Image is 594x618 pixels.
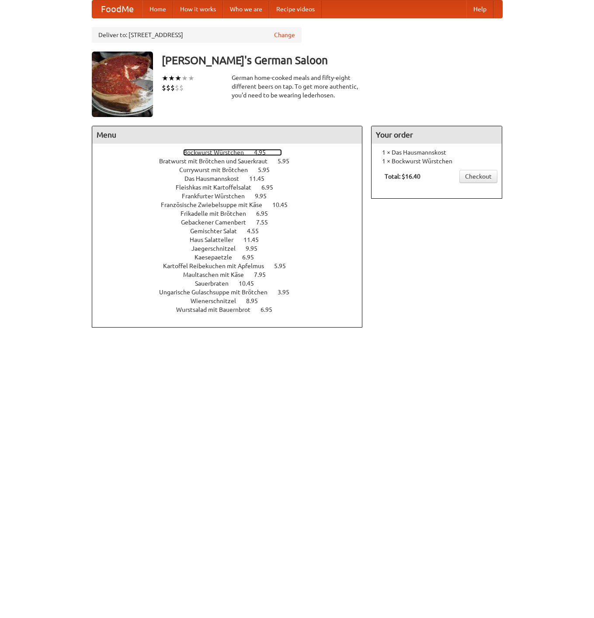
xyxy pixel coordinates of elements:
[181,219,255,226] span: Gebackener Camenbert
[175,83,179,93] li: $
[176,184,260,191] span: Fleishkas mit Kartoffelsalat
[179,166,286,173] a: Currywurst mit Brötchen 5.95
[190,228,246,235] span: Gemischter Salat
[163,262,273,269] span: Kartoffel Reibekuchen mit Apfelmus
[183,149,253,156] span: Bockwurst Würstchen
[92,27,302,43] div: Deliver to: [STREET_ADDRESS]
[249,175,273,182] span: 11.45
[191,245,274,252] a: Jaegerschnitzel 9.95
[142,0,173,18] a: Home
[162,73,168,83] li: ★
[176,306,259,313] span: Wurstsalad mit Bauernbrot
[247,228,267,235] span: 4.55
[195,254,241,261] span: Kaesepaetzle
[161,201,304,208] a: Französische Zwiebelsuppe mit Käse 10.45
[183,149,282,156] a: Bockwurst Würstchen 4.95
[190,236,242,243] span: Haus Salatteller
[195,280,237,287] span: Sauerbraten
[278,158,298,165] span: 5.95
[159,289,276,296] span: Ungarische Gulaschsuppe mit Brötchen
[274,31,295,39] a: Change
[175,73,181,83] li: ★
[255,193,275,200] span: 9.95
[223,0,269,18] a: Who we are
[161,201,271,208] span: Französische Zwiebelsuppe mit Käse
[459,170,497,183] a: Checkout
[162,83,166,93] li: $
[179,83,184,93] li: $
[170,83,175,93] li: $
[163,262,302,269] a: Kartoffel Reibekuchen mit Apfelmus 5.95
[254,149,274,156] span: 4.95
[159,158,306,165] a: Bratwurst mit Brötchen und Sauerkraut 5.95
[191,297,245,304] span: Wienerschnitzel
[256,210,277,217] span: 6.95
[179,166,257,173] span: Currywurst mit Brötchen
[176,184,289,191] a: Fleishkas mit Kartoffelsalat 6.95
[92,52,153,117] img: angular.jpg
[181,210,255,217] span: Frikadelle mit Brötchen
[195,280,270,287] a: Sauerbraten 10.45
[168,73,175,83] li: ★
[92,0,142,18] a: FoodMe
[191,245,244,252] span: Jaegerschnitzel
[258,166,278,173] span: 5.95
[181,219,284,226] a: Gebackener Camenbert 7.55
[385,173,420,180] b: Total: $16.40
[190,236,275,243] a: Haus Salatteller 11.45
[261,306,281,313] span: 6.95
[190,228,275,235] a: Gemischter Salat 4.55
[372,126,502,144] h4: Your order
[182,193,254,200] span: Frankfurter Würstchen
[173,0,223,18] a: How it works
[183,271,253,278] span: Maultaschen mit Käse
[176,306,288,313] a: Wurstsalad mit Bauernbrot 6.95
[272,201,296,208] span: 10.45
[278,289,298,296] span: 3.95
[188,73,195,83] li: ★
[159,289,306,296] a: Ungarische Gulaschsuppe mit Brötchen 3.95
[181,73,188,83] li: ★
[195,254,270,261] a: Kaesepaetzle 6.95
[261,184,282,191] span: 6.95
[246,245,266,252] span: 9.95
[376,148,497,157] li: 1 × Das Hausmannskost
[166,83,170,93] li: $
[256,219,277,226] span: 7.55
[182,193,283,200] a: Frankfurter Würstchen 9.95
[246,297,267,304] span: 8.95
[162,52,503,69] h3: [PERSON_NAME]'s German Saloon
[92,126,362,144] h4: Menu
[184,175,281,182] a: Das Hausmannskost 11.45
[243,236,267,243] span: 11.45
[242,254,263,261] span: 6.95
[466,0,493,18] a: Help
[181,210,284,217] a: Frikadelle mit Brötchen 6.95
[254,271,274,278] span: 7.95
[274,262,295,269] span: 5.95
[191,297,274,304] a: Wienerschnitzel 8.95
[239,280,263,287] span: 10.45
[183,271,282,278] a: Maultaschen mit Käse 7.95
[159,158,276,165] span: Bratwurst mit Brötchen und Sauerkraut
[232,73,363,100] div: German home-cooked meals and fifty-eight different beers on tap. To get more authentic, you'd nee...
[269,0,322,18] a: Recipe videos
[376,157,497,166] li: 1 × Bockwurst Würstchen
[184,175,248,182] span: Das Hausmannskost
